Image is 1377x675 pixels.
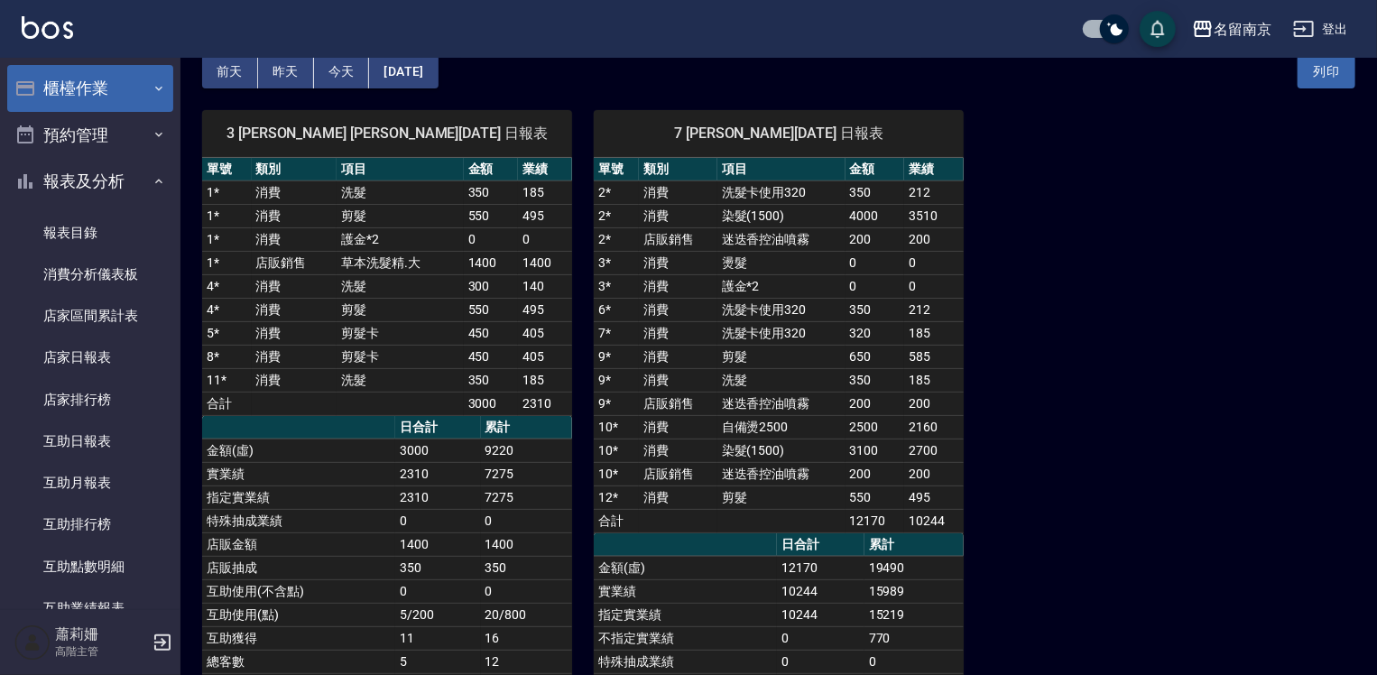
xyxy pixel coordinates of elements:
[202,439,395,462] td: 金額(虛)
[717,485,846,509] td: 剪髮
[481,556,572,579] td: 350
[1286,13,1355,46] button: 登出
[7,158,173,205] button: 報表及分析
[7,504,173,545] a: 互助排行榜
[904,298,964,321] td: 212
[202,158,252,181] th: 單號
[846,462,905,485] td: 200
[904,368,964,392] td: 185
[55,643,147,660] p: 高階主管
[202,603,395,626] td: 互助使用(點)
[481,416,572,439] th: 累計
[717,368,846,392] td: 洗髮
[395,509,480,532] td: 0
[337,251,463,274] td: 草本洗髮精.大
[904,485,964,509] td: 495
[518,180,572,204] td: 185
[395,416,480,439] th: 日合計
[639,158,717,181] th: 類別
[518,274,572,298] td: 140
[639,415,717,439] td: 消費
[846,345,905,368] td: 650
[639,298,717,321] td: 消費
[594,650,777,673] td: 特殊抽成業績
[846,180,905,204] td: 350
[846,509,905,532] td: 12170
[518,204,572,227] td: 495
[252,251,337,274] td: 店販銷售
[904,251,964,274] td: 0
[864,533,964,557] th: 累計
[481,485,572,509] td: 7275
[904,227,964,251] td: 200
[639,321,717,345] td: 消費
[464,392,518,415] td: 3000
[395,462,480,485] td: 2310
[639,274,717,298] td: 消費
[904,180,964,204] td: 212
[202,556,395,579] td: 店販抽成
[777,603,864,626] td: 10244
[594,556,777,579] td: 金額(虛)
[252,204,337,227] td: 消費
[202,532,395,556] td: 店販金額
[639,180,717,204] td: 消費
[252,158,337,181] th: 類別
[395,579,480,603] td: 0
[202,579,395,603] td: 互助使用(不含點)
[777,533,864,557] th: 日合計
[395,485,480,509] td: 2310
[904,204,964,227] td: 3510
[1214,18,1271,41] div: 名留南京
[464,158,518,181] th: 金額
[717,321,846,345] td: 洗髮卡使用320
[202,158,572,416] table: a dense table
[518,158,572,181] th: 業績
[846,485,905,509] td: 550
[777,556,864,579] td: 12170
[481,579,572,603] td: 0
[864,579,964,603] td: 15989
[717,158,846,181] th: 項目
[846,298,905,321] td: 350
[7,254,173,295] a: 消費分析儀表板
[717,345,846,368] td: 剪髮
[777,650,864,673] td: 0
[518,227,572,251] td: 0
[594,603,777,626] td: 指定實業績
[395,626,480,650] td: 11
[464,204,518,227] td: 550
[7,112,173,159] button: 預約管理
[252,274,337,298] td: 消費
[202,485,395,509] td: 指定實業績
[481,509,572,532] td: 0
[481,532,572,556] td: 1400
[395,532,480,556] td: 1400
[369,55,438,88] button: [DATE]
[464,345,518,368] td: 450
[7,421,173,462] a: 互助日報表
[717,180,846,204] td: 洗髮卡使用320
[202,55,258,88] button: 前天
[904,321,964,345] td: 185
[904,345,964,368] td: 585
[717,439,846,462] td: 染髮(1500)
[481,626,572,650] td: 16
[337,274,463,298] td: 洗髮
[7,212,173,254] a: 報表目錄
[464,298,518,321] td: 550
[395,603,480,626] td: 5/200
[717,251,846,274] td: 燙髮
[7,65,173,112] button: 櫃檯作業
[717,298,846,321] td: 洗髮卡使用320
[846,392,905,415] td: 200
[639,227,717,251] td: 店販銷售
[717,204,846,227] td: 染髮(1500)
[252,298,337,321] td: 消費
[717,462,846,485] td: 迷迭香控油噴霧
[202,626,395,650] td: 互助獲得
[224,125,550,143] span: 3 [PERSON_NAME] [PERSON_NAME][DATE] 日報表
[252,368,337,392] td: 消費
[7,379,173,421] a: 店家排行榜
[464,251,518,274] td: 1400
